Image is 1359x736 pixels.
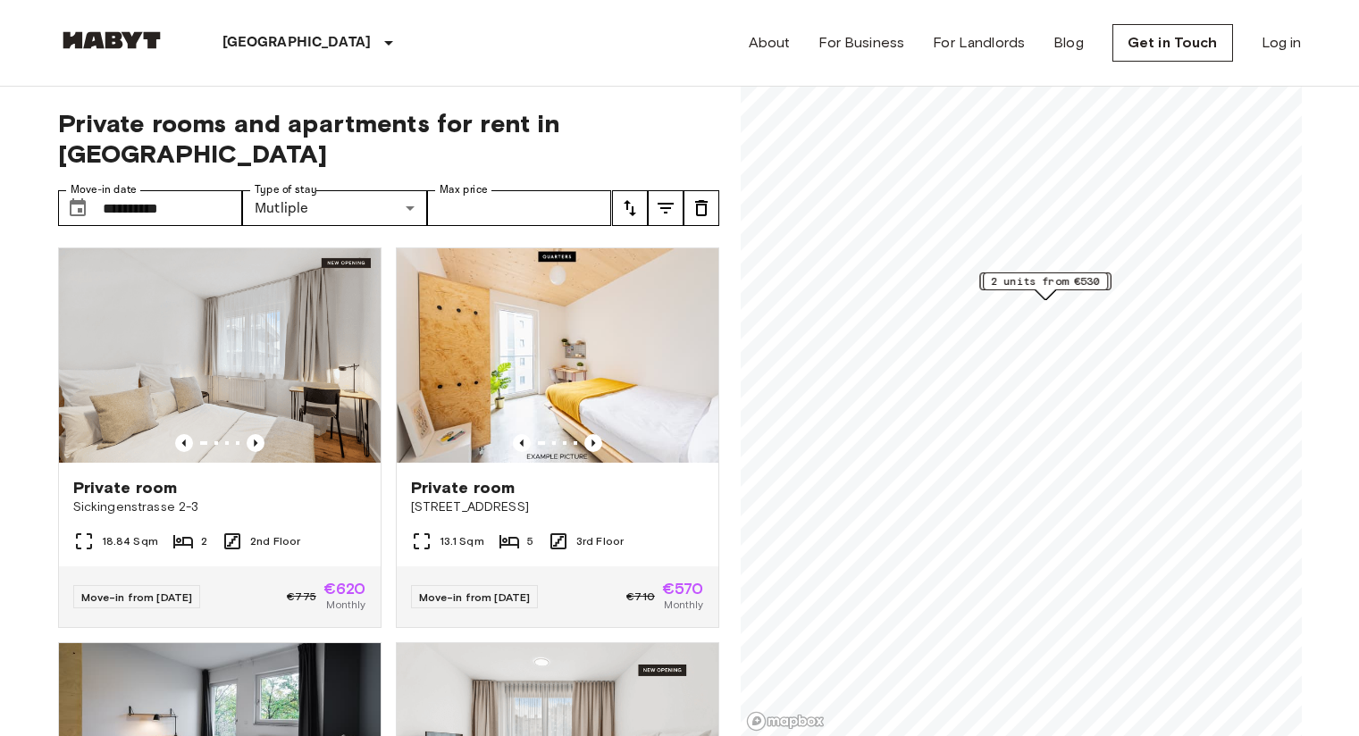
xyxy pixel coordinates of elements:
div: Map marker [979,272,1111,300]
img: Marketing picture of unit DE-01-07-007-03Q [397,248,718,463]
span: Private room [73,477,178,498]
span: €710 [626,589,655,605]
button: tune [684,190,719,226]
p: [GEOGRAPHIC_DATA] [222,32,372,54]
span: 5 [527,533,533,549]
button: Choose date, selected date is 1 Dec 2025 [60,190,96,226]
span: Sickingenstrasse 2-3 [73,498,366,516]
a: Marketing picture of unit DE-01-07-007-03QPrevious imagePrevious imagePrivate room[STREET_ADDRESS... [396,247,719,628]
span: €775 [287,589,316,605]
a: Marketing picture of unit DE-01-477-006-01Previous imagePrevious imagePrivate roomSickingenstrass... [58,247,382,628]
button: Previous image [584,434,602,452]
a: Mapbox logo [746,711,825,732]
a: Blog [1053,32,1084,54]
span: Monthly [664,597,703,613]
span: Private rooms and apartments for rent in [GEOGRAPHIC_DATA] [58,108,719,169]
a: Log in [1262,32,1302,54]
img: Marketing picture of unit DE-01-477-006-01 [59,248,381,463]
span: 2nd Floor [250,533,300,549]
span: Private room [411,477,516,498]
span: Monthly [326,597,365,613]
a: Get in Touch [1112,24,1233,62]
button: Previous image [513,434,531,452]
span: €620 [323,581,366,597]
span: 18.84 Sqm [102,533,158,549]
label: Move-in date [71,182,137,197]
span: [STREET_ADDRESS] [411,498,704,516]
span: Move-in from [DATE] [419,590,531,604]
span: 13.1 Sqm [440,533,484,549]
span: Move-in from [DATE] [81,590,193,604]
img: Habyt [58,31,165,49]
label: Max price [440,182,488,197]
button: tune [612,190,648,226]
div: Map marker [983,272,1108,300]
a: For Business [818,32,904,54]
span: 2 units from €530 [991,273,1100,289]
button: Previous image [175,434,193,452]
button: tune [648,190,684,226]
span: 3rd Floor [576,533,624,549]
label: Type of stay [255,182,317,197]
span: €570 [662,581,704,597]
a: About [749,32,791,54]
span: 2 [201,533,207,549]
button: Previous image [247,434,264,452]
div: Mutliple [242,190,427,226]
a: For Landlords [933,32,1025,54]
